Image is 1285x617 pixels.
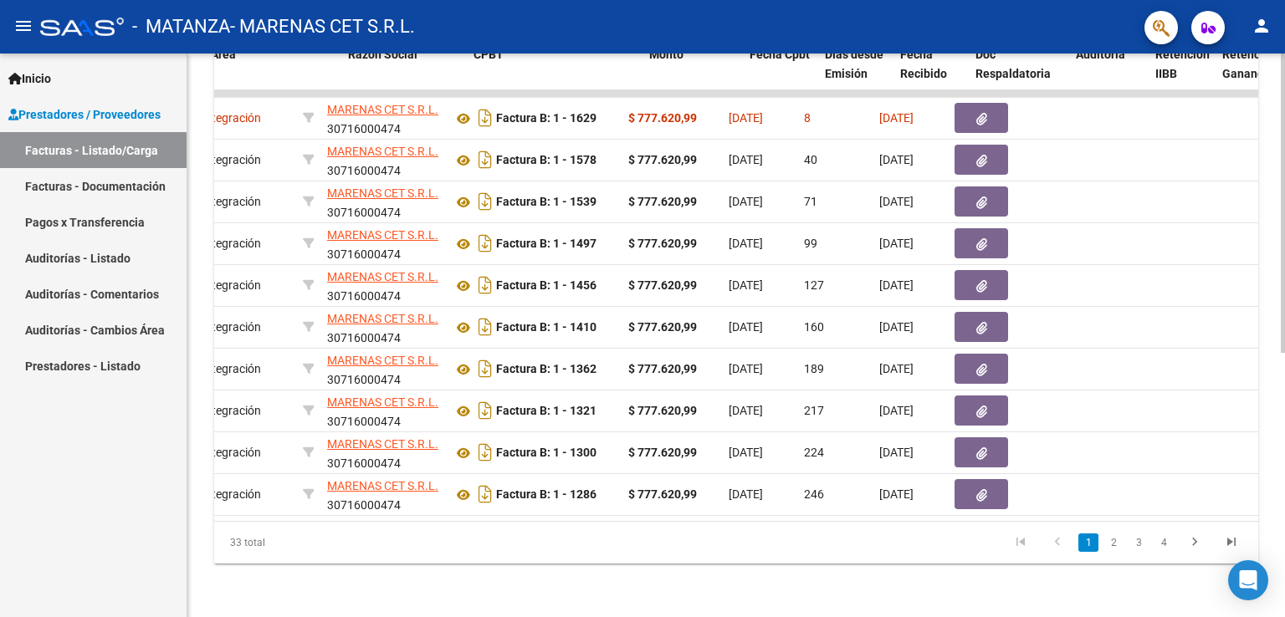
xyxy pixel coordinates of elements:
[804,446,824,459] span: 224
[628,320,697,334] strong: $ 777.620,99
[1222,48,1279,80] span: Retención Ganancias
[628,362,697,375] strong: $ 777.620,99
[327,226,439,261] div: 30716000474
[750,48,810,61] span: Fecha Cpbt
[8,105,161,124] span: Prestadores / Proveedores
[1069,37,1149,110] datatable-header-cell: Auditoria
[474,314,496,340] i: Descargar documento
[474,230,496,257] i: Descargar documento
[879,362,914,375] span: [DATE]
[1216,533,1247,552] a: go to last page
[327,103,438,116] span: MARENAS CET S.R.L.
[327,142,439,177] div: 30716000474
[804,195,817,208] span: 71
[729,153,763,166] span: [DATE]
[729,404,763,417] span: [DATE]
[825,48,883,80] span: Días desde Emisión
[1155,48,1210,80] span: Retencion IIBB
[190,404,261,417] span: Integración
[649,48,683,61] span: Monto
[327,186,438,200] span: MARENAS CET S.R.L.
[628,237,697,250] strong: $ 777.620,99
[230,8,415,45] span: - MARENAS CET S.R.L.
[327,351,439,386] div: 30716000474
[804,153,817,166] span: 40
[474,105,496,131] i: Descargar documento
[327,393,439,428] div: 30716000474
[496,196,596,209] strong: Factura B: 1 - 1539
[893,37,969,110] datatable-header-cell: Fecha Recibido
[743,37,818,110] datatable-header-cell: Fecha Cpbt
[1129,533,1149,552] a: 3
[804,320,824,334] span: 160
[327,270,438,283] span: MARENAS CET S.R.L.
[879,404,914,417] span: [DATE]
[628,195,697,208] strong: $ 777.620,99
[327,477,439,512] div: 30716000474
[1149,37,1216,110] datatable-header-cell: Retencion IIBB
[327,268,439,303] div: 30716000474
[327,437,438,451] span: MARENAS CET S.R.L.
[879,446,914,459] span: [DATE]
[1228,560,1268,600] div: Open Intercom Messenger
[729,320,763,334] span: [DATE]
[729,278,763,292] span: [DATE]
[1103,533,1124,552] a: 2
[729,446,763,459] span: [DATE]
[879,237,914,250] span: [DATE]
[496,154,596,167] strong: Factura B: 1 - 1578
[327,309,439,344] div: 30716000474
[642,37,743,110] datatable-header-cell: Monto
[496,112,596,125] strong: Factura B: 1 - 1629
[190,237,261,250] span: Integración
[474,355,496,382] i: Descargar documento
[327,354,438,367] span: MARENAS CET S.R.L.
[1154,533,1174,552] a: 4
[804,278,824,292] span: 127
[190,153,261,166] span: Integración
[474,146,496,173] i: Descargar documento
[628,487,697,501] strong: $ 777.620,99
[900,48,947,80] span: Fecha Recibido
[327,100,439,135] div: 30716000474
[804,404,824,417] span: 217
[1216,37,1282,110] datatable-header-cell: Retención Ganancias
[818,37,893,110] datatable-header-cell: Días desde Emisión
[804,362,824,375] span: 189
[804,237,817,250] span: 99
[190,446,261,459] span: Integración
[975,48,1051,80] span: Doc Respaldatoria
[496,405,596,418] strong: Factura B: 1 - 1321
[496,488,596,502] strong: Factura B: 1 - 1286
[628,153,697,166] strong: $ 777.620,99
[628,111,697,125] strong: $ 777.620,99
[496,363,596,376] strong: Factura B: 1 - 1362
[341,37,467,110] datatable-header-cell: Razón Social
[132,8,230,45] span: - MATANZA
[348,48,417,61] span: Razón Social
[467,37,642,110] datatable-header-cell: CPBT
[474,397,496,424] i: Descargar documento
[729,111,763,125] span: [DATE]
[190,362,261,375] span: Integración
[327,395,438,409] span: MARENAS CET S.R.L.
[496,446,596,460] strong: Factura B: 1 - 1300
[474,272,496,298] i: Descargar documento
[628,446,697,459] strong: $ 777.620,99
[327,435,439,470] div: 30716000474
[327,479,438,492] span: MARENAS CET S.R.L.
[474,48,504,61] span: CPBT
[474,481,496,507] i: Descargar documento
[1126,528,1151,557] li: page 3
[628,404,697,417] strong: $ 777.620,99
[204,37,317,110] datatable-header-cell: Area
[879,278,914,292] span: [DATE]
[190,278,261,292] span: Integración
[190,487,261,501] span: Integración
[729,487,763,501] span: [DATE]
[327,312,438,325] span: MARENAS CET S.R.L.
[879,195,914,208] span: [DATE]
[879,320,914,334] span: [DATE]
[729,362,763,375] span: [DATE]
[879,153,914,166] span: [DATE]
